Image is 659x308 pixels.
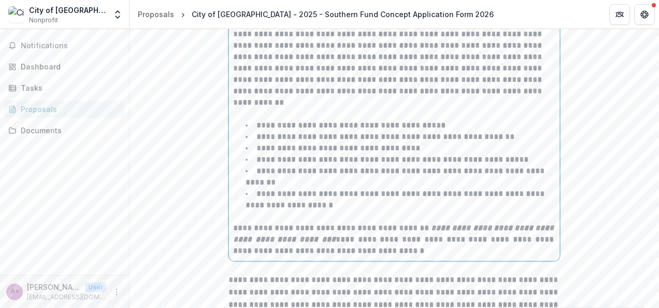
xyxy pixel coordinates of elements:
[634,4,655,25] button: Get Help
[4,101,125,118] a: Proposals
[21,41,121,50] span: Notifications
[21,125,117,136] div: Documents
[192,9,494,20] div: City of [GEOGRAPHIC_DATA] - 2025 - Southern Fund Concept Application Form 2026
[29,16,58,25] span: Nonprofit
[138,9,174,20] div: Proposals
[21,104,117,115] div: Proposals
[134,7,498,22] nav: breadcrumb
[85,283,106,292] p: User
[10,288,19,295] div: Anina Jones <akjones@cityofpa.us>
[4,122,125,139] a: Documents
[110,286,123,298] button: More
[110,4,125,25] button: Open entity switcher
[27,292,106,302] p: [EMAIL_ADDRESS][DOMAIN_NAME]
[8,6,25,23] img: City of Port Angeles
[21,61,117,72] div: Dashboard
[29,5,106,16] div: City of [GEOGRAPHIC_DATA]
[609,4,630,25] button: Partners
[27,282,81,292] p: [PERSON_NAME] <[EMAIL_ADDRESS][DOMAIN_NAME]>
[134,7,178,22] a: Proposals
[21,82,117,93] div: Tasks
[4,37,125,54] button: Notifications
[4,58,125,75] a: Dashboard
[4,79,125,96] a: Tasks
